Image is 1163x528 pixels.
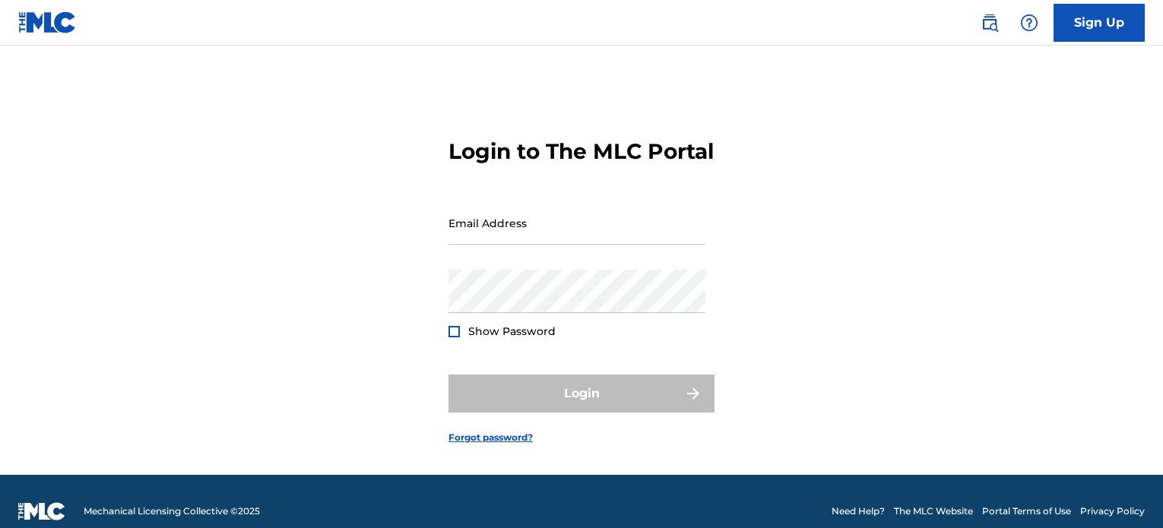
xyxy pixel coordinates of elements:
[468,324,556,338] span: Show Password
[1080,504,1145,518] a: Privacy Policy
[1020,14,1038,32] img: help
[1054,4,1145,42] a: Sign Up
[832,504,885,518] a: Need Help?
[894,504,973,518] a: The MLC Website
[981,14,999,32] img: search
[974,8,1005,38] a: Public Search
[84,504,260,518] span: Mechanical Licensing Collective © 2025
[448,138,714,165] h3: Login to The MLC Portal
[982,504,1071,518] a: Portal Terms of Use
[18,502,65,520] img: logo
[18,11,77,33] img: MLC Logo
[1014,8,1044,38] div: Help
[448,431,533,444] a: Forgot password?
